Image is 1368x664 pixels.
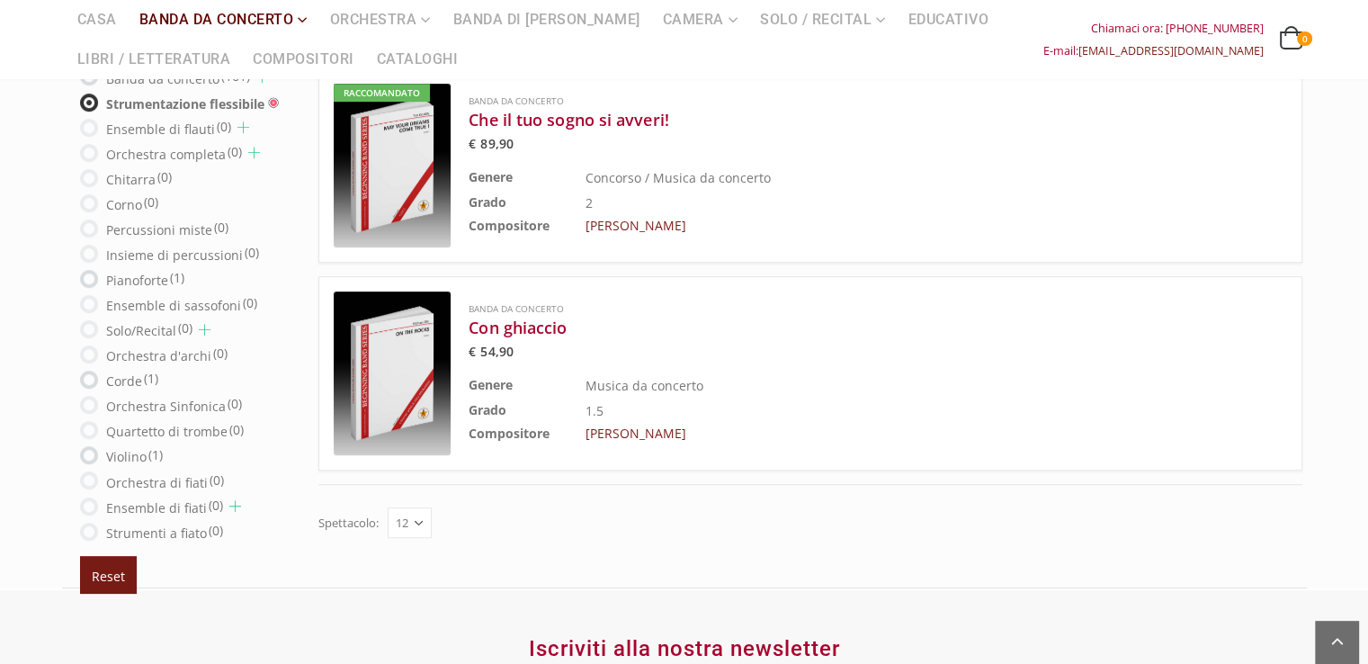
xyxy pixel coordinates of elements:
[268,97,279,108] img: Eliminare
[77,11,117,28] font: Casa
[106,347,211,364] font: Orchestra d'archi
[106,297,241,314] font: Ensemble di sassofoni
[144,193,158,211] font: (0)
[210,471,224,489] font: (0)
[106,171,156,188] font: Chitarra
[469,109,1196,130] a: Che il tuo sogno si avveri!
[106,221,212,238] font: Percussioni miste
[242,40,365,79] a: Compositori
[106,196,142,213] font: Corno
[469,401,506,418] font: Grado
[248,147,260,158] a: Apri lista bambini
[228,143,242,160] font: (0)
[469,109,668,130] font: Che il tuo sogno si avveri!
[480,135,513,152] font: 89,90
[318,515,379,531] font: Spettacolo:
[469,425,550,442] font: Compositore
[80,556,137,594] button: Reset
[106,94,264,112] font: Strumentazione flessibile
[245,244,259,261] font: (0)
[663,11,724,28] font: Camera
[199,324,210,336] a: Apri lista bambini
[469,317,567,338] font: Con ghiaccio
[469,135,476,152] font: €
[344,86,420,99] font: Raccomandato
[144,370,158,387] font: (1)
[170,269,184,286] font: (1)
[67,40,242,79] a: Libri / Letteratura
[760,11,872,28] font: Solo / Recital
[586,425,686,442] a: [PERSON_NAME]
[1043,43,1078,58] font: E-mail:
[469,343,476,360] font: €
[106,372,142,390] font: Corde
[106,322,176,339] font: Solo/Recital
[586,194,593,211] font: 2
[469,168,513,185] font: Genere
[106,272,168,289] font: Pianoforte
[106,145,226,162] font: Orchestra completa
[92,568,125,585] font: Reset
[243,294,257,311] font: (0)
[453,11,640,28] font: Banda di [PERSON_NAME]
[77,50,231,67] font: Libri / Letteratura
[229,500,241,512] a: Apri lista bambini
[106,423,228,440] font: Quartetto di trombe
[228,395,242,412] font: (0)
[106,473,208,490] font: Orchestra di fiati
[178,319,192,336] font: (0)
[139,11,294,28] font: Banda da concerto
[214,219,228,236] font: (0)
[908,11,989,28] font: Educativo
[1301,32,1307,45] font: 0
[1091,21,1264,36] font: Chiamaci ora: [PHONE_NUMBER]
[469,302,564,315] a: Banda da concerto
[106,247,243,264] font: Insieme di percussioni
[106,524,207,541] font: Strumenti a fiato
[148,446,163,463] font: (1)
[377,50,459,67] font: Cataloghi
[469,217,550,234] font: Compositore
[157,168,172,185] font: (0)
[586,217,686,234] a: [PERSON_NAME]
[106,120,215,137] font: Ensemble di flauti
[366,40,469,79] a: Cataloghi
[1078,43,1264,58] a: [EMAIL_ADDRESS][DOMAIN_NAME]
[529,636,840,661] font: Iscriviti alla nostra newsletter
[106,498,207,516] font: Ensemble di fiati
[213,345,228,362] font: (0)
[106,398,226,415] font: Orchestra Sinfonica
[469,376,513,393] font: Genere
[253,50,354,67] font: Compositori
[229,421,244,438] font: (0)
[330,11,417,28] font: Orchestra
[586,402,604,419] font: 1.5
[586,377,703,394] font: Musica da concerto
[586,169,771,186] font: Concorso / Musica da concerto
[469,193,506,211] font: Grado
[469,317,1196,338] a: Con ghiaccio
[209,522,223,539] font: (0)
[480,343,513,360] font: 54,90
[334,84,451,247] a: Raccomandato
[106,448,147,465] font: Violino
[217,118,231,135] font: (0)
[237,121,249,133] a: Apri lista bambini
[221,67,250,85] font: (161)
[209,497,223,514] font: (0)
[469,94,564,107] a: Banda da concerto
